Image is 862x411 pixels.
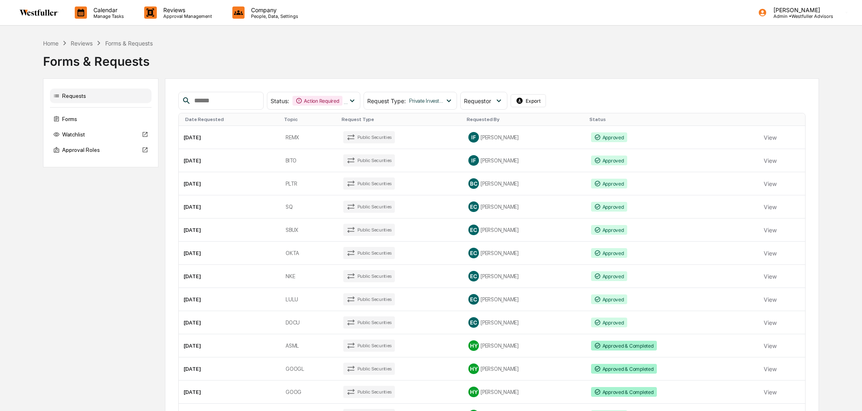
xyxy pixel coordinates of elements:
td: ASML [281,334,338,357]
button: View [764,245,777,261]
p: Manage Tasks [87,13,128,19]
td: [DATE] [179,172,281,195]
div: Approved [591,156,627,165]
div: Public Securities [343,293,395,305]
button: View [764,222,777,238]
div: Public Securities [343,316,395,329]
div: [PERSON_NAME] [468,248,581,258]
td: LULU [281,288,338,311]
div: Approved [591,294,627,304]
div: Approved [591,179,627,188]
p: People, Data, Settings [245,13,302,19]
div: Requested By [467,117,583,122]
td: OKTA [281,242,338,265]
td: [DATE] [179,149,281,172]
button: View [764,361,777,377]
div: Approved & Completed [591,364,657,374]
td: GOOG [281,381,338,404]
span: Requestor [464,97,491,104]
div: Forms [50,112,152,126]
div: [PERSON_NAME] [468,178,581,189]
div: Approved [591,132,627,142]
button: View [764,152,777,169]
button: View [764,268,777,284]
td: [DATE] [179,311,281,334]
td: [DATE] [179,126,281,149]
td: BITO [281,149,338,172]
p: [PERSON_NAME] [767,6,833,13]
div: Approved [591,225,627,235]
td: SBUX [281,218,338,242]
div: EC [468,294,479,305]
iframe: Open customer support [836,384,858,406]
div: Approved [591,271,627,281]
div: [PERSON_NAME] [468,132,581,143]
div: [PERSON_NAME] [468,201,581,212]
div: Request Type [342,117,460,122]
td: [DATE] [179,242,281,265]
span: Request Type : [367,97,406,104]
div: Requests [50,89,152,103]
div: Approved & Completed [591,341,657,350]
div: EC [468,317,479,328]
span: Private Investments , Public Securities [409,97,444,104]
div: [PERSON_NAME] [468,225,581,235]
div: EC [468,248,479,258]
div: Public Securities [343,201,395,213]
td: [DATE] [179,195,281,218]
div: IF [468,132,479,143]
div: Public Securities [343,386,395,398]
div: Approved [591,318,627,327]
div: Public Securities [343,177,395,190]
td: DOCU [281,311,338,334]
div: Public Securities [343,340,395,352]
td: SQ [281,195,338,218]
div: [PERSON_NAME] [468,271,581,281]
td: [DATE] [179,265,281,288]
button: View [764,129,777,145]
div: EC [468,225,479,235]
p: Reviews [157,6,216,13]
div: Public Securities [343,270,395,282]
div: EC [468,201,479,212]
span: Status : [271,97,289,104]
div: [PERSON_NAME] [468,387,581,397]
div: Reviews [71,40,93,47]
div: EC [468,271,479,281]
div: [PERSON_NAME] [468,155,581,166]
button: View [764,291,777,307]
td: REMX [281,126,338,149]
div: Public Securities [343,363,395,375]
td: [DATE] [179,357,281,381]
button: View [764,314,777,331]
div: Status [589,117,756,122]
td: [DATE] [179,334,281,357]
button: Export [511,94,546,107]
div: HY [468,363,479,374]
div: [PERSON_NAME] [468,317,581,328]
div: Public Securities [343,154,395,167]
img: logo [19,9,58,16]
div: Home [43,40,58,47]
div: BC [468,178,479,189]
div: HY [468,340,479,351]
div: Forms & Requests [43,48,819,69]
div: Public Securities [343,247,395,259]
div: Approved [591,202,627,212]
div: Approval Roles [50,143,152,157]
div: Watchlist [50,127,152,142]
div: Public Securities [343,224,395,236]
p: Approval Management [157,13,216,19]
div: [PERSON_NAME] [468,340,581,351]
button: View [764,199,777,215]
div: HY [468,387,479,397]
td: GOOGL [281,357,338,381]
div: [PERSON_NAME] [468,363,581,374]
td: [DATE] [179,288,281,311]
td: [DATE] [179,381,281,404]
div: Forms & Requests [105,40,153,47]
div: IF [468,155,479,166]
div: Date Requested [185,117,277,122]
p: Calendar [87,6,128,13]
td: [DATE] [179,218,281,242]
